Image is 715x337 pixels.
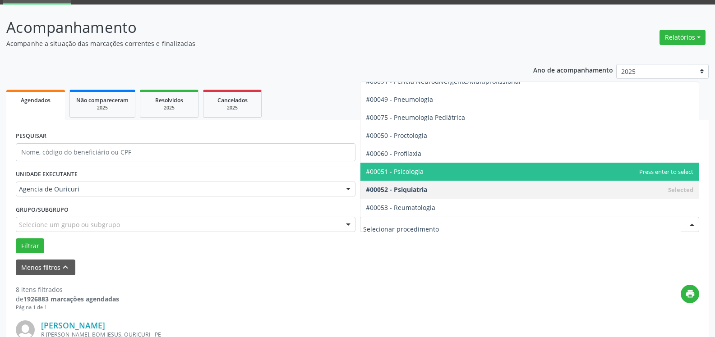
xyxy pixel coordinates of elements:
p: Acompanhe a situação das marcações correntes e finalizadas [6,39,498,48]
button: Filtrar [16,238,44,254]
span: #00051 - Psicologia [366,167,424,176]
input: Nome, código do beneficiário ou CPF [16,143,355,161]
span: #00052 - Psiquiatria [366,185,427,194]
span: Agendados [21,96,51,104]
span: #00050 - Proctologia [366,131,427,140]
i: print [685,289,695,299]
div: 8 itens filtrados [16,285,119,294]
button: Relatórios [660,30,706,45]
label: Grupo/Subgrupo [16,203,69,217]
span: Resolvidos [155,96,183,104]
span: Cancelados [217,96,248,104]
span: Selecione um grupo ou subgrupo [19,220,120,229]
label: PESQUISAR [16,129,46,143]
span: #00049 - Pneumologia [366,95,433,104]
p: Acompanhamento [6,16,498,39]
span: #00075 - Pneumologia Pediátrica [366,113,465,122]
i: keyboard_arrow_up [60,262,70,272]
span: Não compareceram [76,96,129,104]
span: #00060 - Profilaxia [366,149,421,158]
span: #00053 - Reumatologia [366,203,435,212]
span: Agencia de Ouricuri [19,185,337,194]
p: Ano de acompanhamento [533,64,613,75]
button: Menos filtroskeyboard_arrow_up [16,260,75,275]
div: Página 1 de 1 [16,304,119,311]
div: 2025 [76,105,129,111]
div: 2025 [147,105,192,111]
label: UNIDADE EXECUTANTE [16,168,78,182]
a: [PERSON_NAME] [41,320,105,330]
input: Selecionar procedimento [363,220,681,238]
strong: 1926883 marcações agendadas [23,295,119,303]
button: print [681,285,699,303]
div: de [16,294,119,304]
div: 2025 [210,105,255,111]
